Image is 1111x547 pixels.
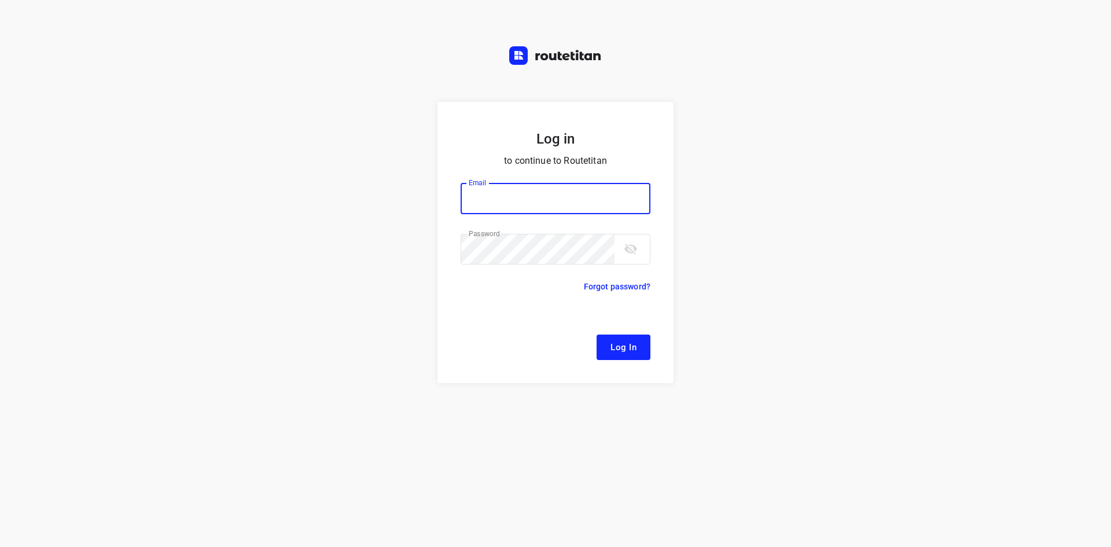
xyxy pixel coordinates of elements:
h5: Log in [461,130,650,148]
span: Log In [610,340,637,355]
img: Routetitan [509,46,602,65]
p: Forgot password? [584,280,650,293]
p: to continue to Routetitan [461,153,650,169]
button: toggle password visibility [619,237,642,260]
button: Log In [597,335,650,360]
